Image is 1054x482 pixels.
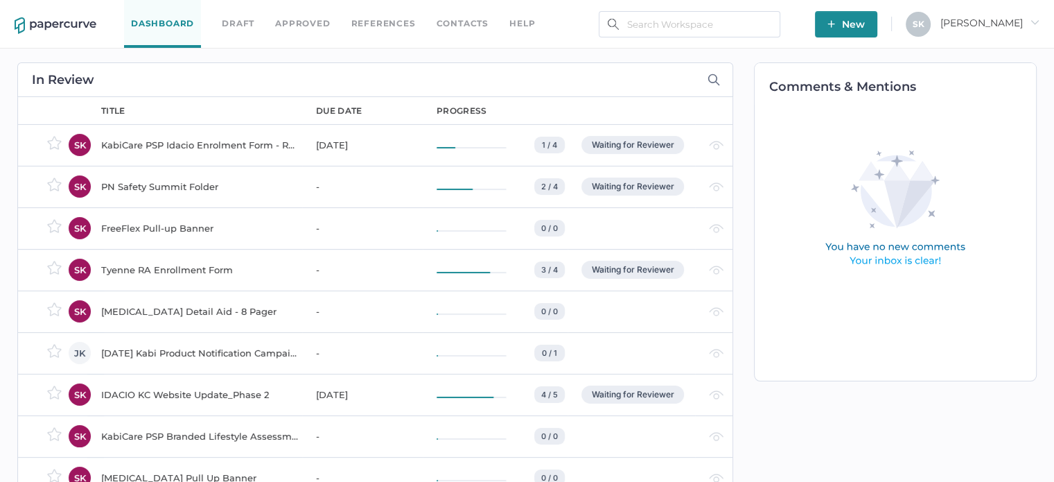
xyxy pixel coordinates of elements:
[101,261,299,278] div: Tyenne RA Enrollment Form
[47,386,62,399] img: star-inactive.70f2008a.svg
[608,19,619,30] img: search.bf03fe8b.svg
[101,220,299,236] div: FreeFlex Pull-up Banner
[47,261,62,275] img: star-inactive.70f2008a.svg
[69,175,91,198] div: SK
[302,207,423,249] td: -
[15,17,96,34] img: papercurve-logo-colour.7244d18c.svg
[101,345,299,361] div: [DATE] Kabi Product Notification Campaign report
[69,425,91,447] div: SK
[534,178,565,195] div: 2 / 4
[599,11,780,37] input: Search Workspace
[101,178,299,195] div: PN Safety Summit Folder
[709,349,723,358] img: eye-light-gray.b6d092a5.svg
[101,428,299,445] div: KabiCare PSP Branded Lifestyle Assessment Forms - DLQI
[69,384,91,406] div: SK
[69,342,91,364] div: JK
[709,224,723,233] img: eye-light-gray.b6d092a5.svg
[316,386,420,403] div: [DATE]
[509,16,535,31] div: help
[69,217,91,239] div: SK
[437,105,486,117] div: progress
[302,291,423,332] td: -
[534,261,565,278] div: 3 / 4
[316,137,420,153] div: [DATE]
[796,139,995,279] img: comments-empty-state.0193fcf7.svg
[101,303,299,320] div: [MEDICAL_DATA] Detail Aid - 8 Pager
[709,307,723,316] img: eye-light-gray.b6d092a5.svg
[351,16,416,31] a: References
[69,134,91,156] div: SK
[437,16,489,31] a: Contacts
[302,332,423,374] td: -
[302,166,423,207] td: -
[709,182,723,191] img: eye-light-gray.b6d092a5.svg
[940,17,1039,29] span: [PERSON_NAME]
[709,432,723,441] img: eye-light-gray.b6d092a5.svg
[709,390,723,399] img: eye-light-gray.b6d092a5.svg
[47,344,62,358] img: star-inactive.70f2008a.svg
[32,74,94,86] h2: In Review
[47,427,62,441] img: star-inactive.70f2008a.svg
[709,141,723,150] img: eye-light-gray.b6d092a5.svg
[581,136,684,154] div: Waiting for Reviewer
[534,220,565,236] div: 0 / 0
[316,105,362,117] div: due date
[534,428,565,445] div: 0 / 0
[47,219,62,233] img: star-inactive.70f2008a.svg
[302,415,423,457] td: -
[101,137,299,153] div: KabiCare PSP Idacio Enrolment Form - Rheumatology (All Indications)
[1030,17,1039,27] i: arrow_right
[913,19,924,29] span: S K
[815,11,877,37] button: New
[581,261,684,279] div: Waiting for Reviewer
[581,386,684,404] div: Waiting for Reviewer
[275,16,330,31] a: Approved
[47,178,62,191] img: star-inactive.70f2008a.svg
[534,386,565,403] div: 4 / 5
[534,345,565,361] div: 0 / 1
[708,74,720,86] img: search-icon-expand.c6106642.svg
[47,302,62,316] img: star-inactive.70f2008a.svg
[69,300,91,322] div: SK
[534,303,565,320] div: 0 / 0
[534,137,565,153] div: 1 / 4
[827,20,835,28] img: plus-white.e19ec114.svg
[101,105,125,117] div: title
[827,11,865,37] span: New
[768,80,1035,93] h2: Comments & Mentions
[69,259,91,281] div: SK
[101,386,299,403] div: IDACIO KC Website Update_Phase 2
[222,16,254,31] a: Draft
[302,249,423,291] td: -
[581,178,684,196] div: Waiting for Reviewer
[709,266,723,275] img: eye-light-gray.b6d092a5.svg
[47,136,62,150] img: star-inactive.70f2008a.svg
